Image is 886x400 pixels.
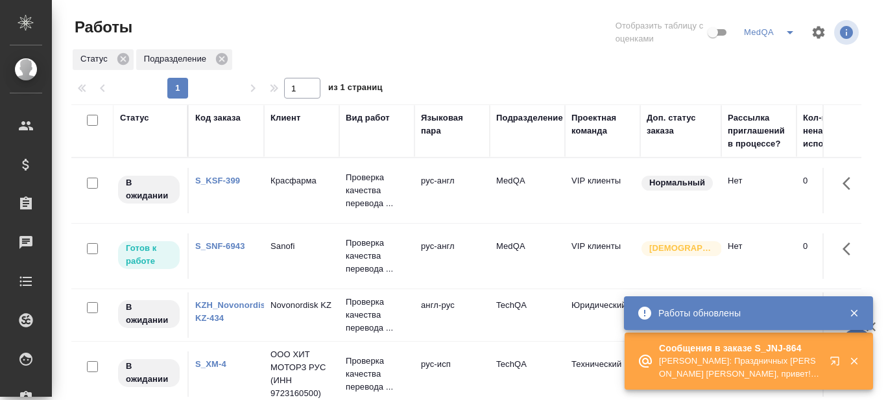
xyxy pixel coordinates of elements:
[270,174,333,187] p: Красфарма
[144,53,211,65] p: Подразделение
[117,240,181,270] div: Исполнитель может приступить к работе
[649,176,705,189] p: Нормальный
[571,112,634,137] div: Проектная команда
[270,348,333,400] p: ООО ХИТ МОТОРЗ РУС (ИНН 9723160500)
[270,112,300,124] div: Клиент
[721,233,796,279] td: Нет
[741,22,803,43] div: split button
[328,80,383,99] span: из 1 страниц
[126,360,172,386] p: В ожидании
[195,112,241,124] div: Код заказа
[565,292,640,338] td: Юридический
[126,176,172,202] p: В ожидании
[346,296,408,335] p: Проверка качества перевода ...
[414,351,490,397] td: рус-исп
[496,112,563,124] div: Подразделение
[117,299,181,329] div: Исполнитель назначен, приступать к работе пока рано
[195,176,240,185] a: S_KSF-399
[490,292,565,338] td: TechQA
[565,233,640,279] td: VIP клиенты
[126,301,172,327] p: В ожидании
[647,112,715,137] div: Доп. статус заказа
[73,49,134,70] div: Статус
[490,168,565,213] td: MedQA
[658,307,830,320] div: Работы обновлены
[490,233,565,279] td: MedQA
[659,355,821,381] p: [PERSON_NAME]: Праздничных [PERSON_NAME] [PERSON_NAME], привет! Посмотри пжл ТЗ клиента и файлы. ...
[835,233,866,265] button: Здесь прячутся важные кнопки
[835,292,866,324] button: Здесь прячутся важные кнопки
[565,168,640,213] td: VIP клиенты
[721,168,796,213] td: Нет
[414,233,490,279] td: рус-англ
[822,348,853,379] button: Открыть в новой вкладке
[270,299,333,312] p: Novonordisk KZ
[346,237,408,276] p: Проверка качества перевода ...
[835,168,866,199] button: Здесь прячутся важные кнопки
[721,292,796,338] td: Нет
[414,292,490,338] td: англ-рус
[490,351,565,397] td: TechQA
[71,17,132,38] span: Работы
[841,355,867,367] button: Закрыть
[649,242,714,255] p: [DEMOGRAPHIC_DATA]
[841,307,867,319] button: Закрыть
[346,355,408,394] p: Проверка качества перевода ...
[120,112,149,124] div: Статус
[270,240,333,253] p: Sanofi
[565,351,640,397] td: Технический
[195,300,273,323] a: KZH_Novonordisk-KZ-434
[117,358,181,388] div: Исполнитель назначен, приступать к работе пока рано
[136,49,232,70] div: Подразделение
[195,359,226,369] a: S_XM-4
[126,242,172,268] p: Готов к работе
[346,171,408,210] p: Проверка качества перевода ...
[659,342,821,355] p: Сообщения в заказе S_JNJ-864
[421,112,483,137] div: Языковая пара
[346,112,390,124] div: Вид работ
[616,19,705,45] span: Отобразить таблицу с оценками
[803,112,881,150] div: Кол-во неназначенных исполнителей
[117,174,181,205] div: Исполнитель назначен, приступать к работе пока рано
[195,241,245,251] a: S_SNF-6943
[834,20,861,45] span: Посмотреть информацию
[80,53,112,65] p: Статус
[728,112,790,150] div: Рассылка приглашений в процессе?
[414,168,490,213] td: рус-англ
[803,17,834,48] span: Настроить таблицу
